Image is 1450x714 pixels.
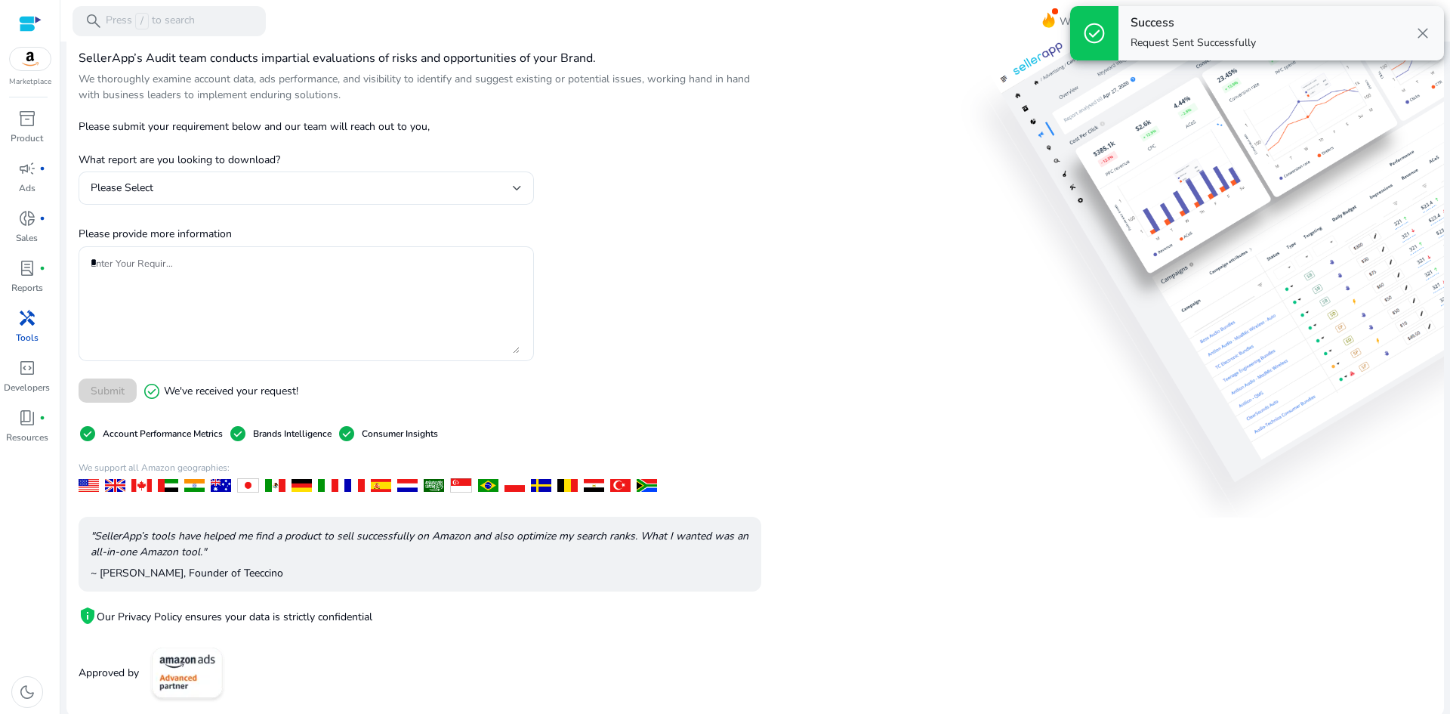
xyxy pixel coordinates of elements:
[106,13,195,29] p: Press to search
[16,231,38,245] p: Sales
[79,226,534,242] p: Please provide more information
[39,265,45,271] span: fiber_manual_record
[1060,8,1118,35] span: What's New
[79,119,534,134] p: Please submit your requirement below and our team will reach out to you,
[6,431,48,444] p: Resources
[1414,24,1432,42] span: close
[1131,16,1256,30] h4: Success
[103,427,223,440] p: Account Performance Metrics
[18,259,36,277] span: lab_profile
[1082,21,1106,45] span: check_circle
[18,359,36,377] span: code_blocks
[85,12,103,30] span: search
[11,131,43,145] p: Product
[18,683,36,701] span: dark_mode
[79,140,534,168] p: What report are you looking to download?
[362,427,438,440] p: Consumer Insights
[18,209,36,227] span: donut_small
[143,382,161,400] span: check_circle
[91,181,153,195] span: Please Select
[229,425,247,443] span: check_circle
[79,607,97,625] mat-icon: privacy_tip
[79,461,761,474] p: We support all Amazon geographies:
[1131,36,1256,51] p: Request Sent Successfully
[18,309,36,327] span: handyman
[91,528,749,560] p: "SellerApp’s tools have helped me find a product to sell successfully on Amazon and also optimize...
[39,415,45,421] span: fiber_manual_record
[79,425,97,443] span: check_circle
[16,331,39,345] p: Tools
[10,48,51,70] img: amazon.svg
[11,281,43,295] p: Reports
[253,427,332,440] p: Brands Intelligence
[79,51,761,66] h4: SellerApp’s Audit team conducts impartial evaluations of risks and opportunities of your Brand.
[79,665,139,681] p: Approved by
[19,181,35,195] p: Ads
[4,381,50,394] p: Developers
[135,13,149,29] span: /
[145,641,230,705] img: amz-ads-advanced-partner.webp
[91,565,749,581] p: ~ [PERSON_NAME], Founder of Teeccino
[338,425,356,443] span: check_circle
[39,215,45,221] span: fiber_manual_record
[79,71,761,103] p: We thoroughly examine account data, ads performance, and visibility to identify and suggest exist...
[143,382,298,400] p: We've received your request!
[39,165,45,172] span: fiber_manual_record
[18,159,36,178] span: campaign
[9,76,51,88] p: Marketplace
[18,409,36,427] span: book_4
[18,110,36,128] span: inventory_2
[97,609,372,625] p: Our Privacy Policy ensures your data is strictly confidential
